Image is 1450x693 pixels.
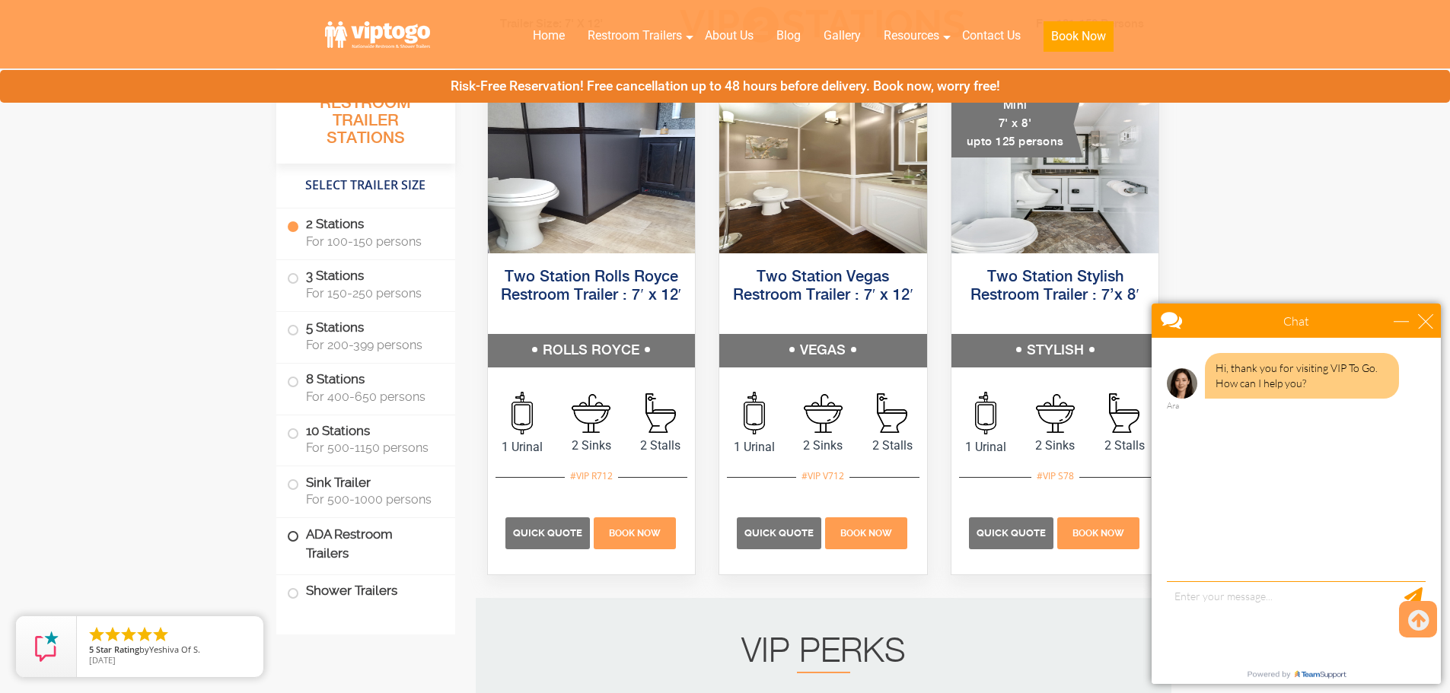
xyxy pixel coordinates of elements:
a: Book Now [591,525,677,539]
span: 2 Sinks [1021,437,1090,455]
li:  [135,625,154,644]
span: Yeshiva Of S. [149,644,200,655]
span: Star Rating [96,644,139,655]
span: Book Now [609,528,661,539]
div: #VIP R712 [565,466,618,486]
img: an icon of stall [877,393,907,433]
span: by [89,645,251,656]
span: For 500-1000 persons [306,492,437,507]
a: Resources [872,19,951,52]
span: Quick Quote [977,527,1046,539]
span: 2 Stalls [858,437,927,455]
img: an icon of stall [1109,393,1139,433]
a: Blog [765,19,812,52]
img: A mini restroom trailer with two separate stations and separate doors for males and females [951,78,1159,253]
a: Book Now [1032,19,1125,61]
img: an icon of stall [645,393,676,433]
a: Two Station Stylish Restroom Trailer : 7’x 8′ [970,269,1139,304]
a: Book Now [1055,525,1141,539]
span: For 400-650 persons [306,389,437,404]
h4: Select Trailer Size [276,171,455,200]
button: Book Now [1044,21,1114,52]
img: Side view of two station restroom trailer with separate doors for males and females [488,78,696,253]
img: an icon of urinal [744,392,765,434]
li:  [88,625,106,644]
li:  [120,625,138,644]
a: Quick Quote [505,525,592,539]
img: an icon of urinal [975,392,996,434]
img: an icon of sink [804,394,843,433]
span: 2 Stalls [626,437,695,455]
label: ADA Restroom Trailers [287,518,445,570]
span: 1 Urinal [488,438,557,456]
div: #VIP V712 [796,466,849,486]
a: Gallery [812,19,872,52]
label: Shower Trailers [287,575,445,608]
span: 5 [89,644,94,655]
span: For 100-150 persons [306,234,437,249]
span: Book Now [840,528,892,539]
label: 2 Stations [287,208,445,256]
div: #VIP S78 [1031,466,1079,486]
span: 1 Urinal [951,438,1021,456]
a: Home [521,19,576,52]
h3: All Portable Restroom Trailer Stations [276,72,455,164]
a: Restroom Trailers [576,19,693,52]
li:  [151,625,170,644]
span: 2 Stalls [1090,437,1159,455]
a: Book Now [824,525,910,539]
span: Book Now [1072,528,1124,539]
h5: ROLLS ROYCE [488,334,696,367]
span: [DATE] [89,654,116,666]
label: 5 Stations [287,312,445,359]
img: Review Rating [31,631,62,662]
a: Quick Quote [969,525,1056,539]
label: 3 Stations [287,260,445,307]
a: Contact Us [951,19,1032,52]
span: For 200-399 persons [306,338,437,352]
span: Quick Quote [744,527,814,539]
iframe: Live Chat Box [1142,294,1450,693]
span: For 500-1150 persons [306,440,437,455]
h5: STYLISH [951,334,1159,367]
li:  [104,625,122,644]
img: an icon of sink [572,394,610,433]
h5: VEGAS [719,334,927,367]
span: Quick Quote [513,527,582,539]
a: Two Station Vegas Restroom Trailer : 7′ x 12′ [733,269,913,304]
a: Quick Quote [737,525,824,539]
span: 2 Sinks [556,437,626,455]
div: Mini 7' x 8' upto 125 persons [951,91,1083,157]
h2: VIP PERKS [506,637,1141,673]
span: For 150-250 persons [306,286,437,300]
a: About Us [693,19,765,52]
label: 10 Stations [287,415,445,463]
label: Sink Trailer [287,466,445,513]
span: 1 Urinal [719,438,789,456]
a: Two Station Rolls Royce Restroom Trailer : 7′ x 12′ [501,269,681,304]
label: 8 Stations [287,364,445,411]
img: an icon of sink [1036,394,1075,433]
img: Side view of two station restroom trailer with separate doors for males and females [719,78,927,253]
span: 2 Sinks [789,437,858,455]
img: an icon of urinal [511,392,533,434]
